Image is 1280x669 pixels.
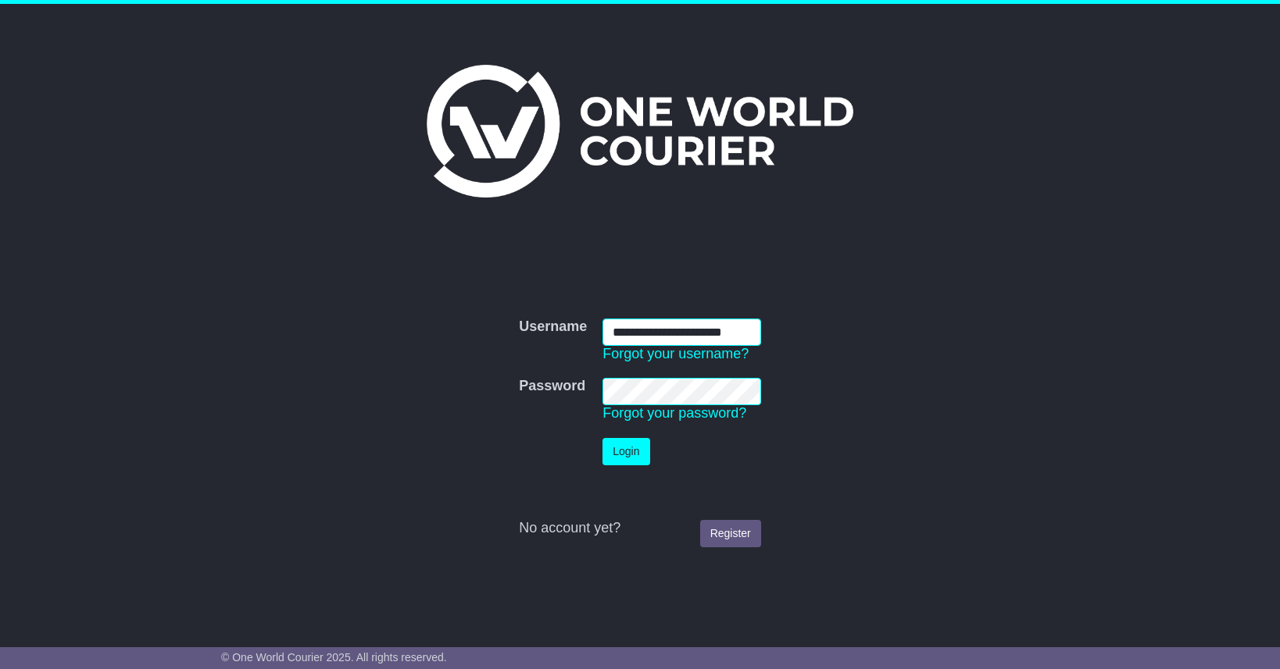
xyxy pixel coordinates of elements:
[602,405,746,421] a: Forgot your password?
[519,378,585,395] label: Password
[221,651,447,664] span: © One World Courier 2025. All rights reserved.
[519,318,587,336] label: Username
[519,520,761,537] div: No account yet?
[427,65,853,197] img: One World
[602,346,749,361] a: Forgot your username?
[602,438,649,465] button: Login
[700,520,761,547] a: Register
